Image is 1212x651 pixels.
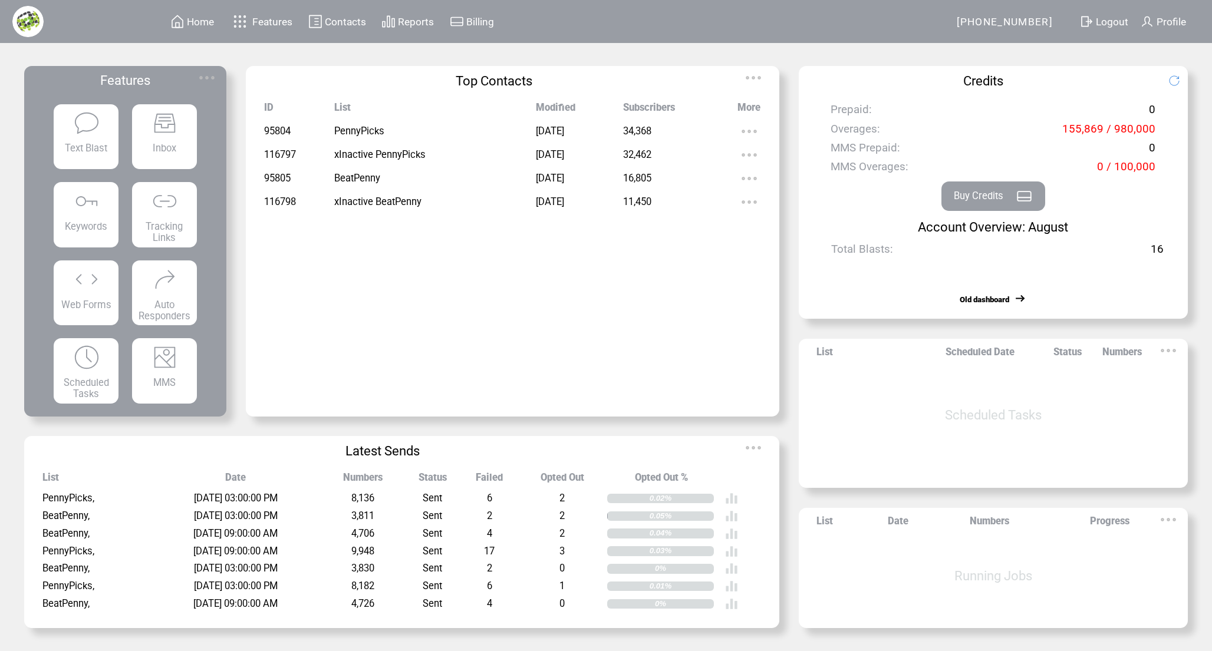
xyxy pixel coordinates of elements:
[476,472,503,490] span: Failed
[536,149,564,160] span: [DATE]
[194,563,278,574] span: [DATE] 03:00:00 PM
[153,143,176,154] span: Inbox
[742,436,765,460] img: ellypsis.svg
[725,562,738,575] img: poll%20-%20white.svg
[635,472,688,490] span: Opted Out %
[423,598,442,609] span: Sent
[559,546,565,557] span: 3
[541,472,584,490] span: Opted Out
[42,528,90,539] span: BeatPenny,
[132,260,197,326] a: Auto Responders
[623,173,651,184] span: 16,805
[960,295,1009,304] a: Old dashboard
[623,125,651,137] span: 34,368
[918,219,1068,234] span: Account Overview: August
[351,493,374,504] span: 8,136
[334,125,384,137] span: PennyPicks
[831,243,893,262] span: Total Blasts:
[65,143,107,154] span: Text Blast
[1168,75,1193,87] img: refresh.png
[1157,339,1180,362] img: ellypsis.svg
[151,110,178,136] img: inbox.svg
[73,344,100,371] img: scheduled-tasks.svg
[228,10,295,33] a: Features
[139,299,190,322] span: Auto Responders
[423,493,442,504] span: Sent
[193,528,278,539] span: [DATE] 09:00:00 AM
[487,493,492,504] span: 6
[487,563,492,574] span: 2
[42,493,94,504] span: PennyPicks,
[73,110,100,136] img: text-blast.svg
[419,472,447,490] span: Status
[151,266,178,292] img: auto-responders.svg
[970,515,1009,533] span: Numbers
[54,338,119,404] a: Scheduled Tasks
[623,149,651,160] span: 32,462
[351,528,374,539] span: 4,706
[831,160,908,180] span: MMS Overages:
[623,196,651,207] span: 11,450
[831,103,872,123] span: Prepaid:
[559,510,565,521] span: 2
[64,377,109,399] span: Scheduled Tasks
[1090,515,1129,533] span: Progress
[230,12,251,31] img: features.svg
[1016,188,1032,204] img: creidtcard.svg
[1157,508,1180,531] img: ellypsis.svg
[187,16,214,28] span: Home
[650,581,714,591] div: 0.01%
[423,528,442,539] span: Sent
[225,472,246,490] span: Date
[725,510,738,523] img: poll%20-%20white.svg
[737,102,760,120] span: More
[132,338,197,404] a: MMS
[655,599,714,609] div: 0%
[742,66,765,90] img: ellypsis.svg
[1096,16,1128,28] span: Logout
[307,12,368,31] a: Contacts
[448,12,496,31] a: Billing
[655,564,714,574] div: 0%
[65,221,107,232] span: Keywords
[487,598,492,609] span: 4
[73,266,100,292] img: form.svg
[1149,141,1155,161] span: 0
[193,546,278,557] span: [DATE] 09:00:00 AM
[423,546,442,557] span: Sent
[484,546,495,557] span: 17
[450,14,464,29] img: creidtcard.svg
[725,545,738,558] img: poll%20-%20white.svg
[466,16,494,28] span: Billing
[623,102,675,120] span: Subscribers
[536,196,564,207] span: [DATE]
[650,494,714,504] div: 0.02%
[650,528,714,538] div: 0.04%
[1078,12,1138,31] a: Logout
[12,6,44,37] img: financial-logo.png
[264,196,296,207] span: 116798
[42,472,59,490] span: List
[559,528,565,539] span: 2
[264,102,274,120] span: ID
[334,196,421,207] span: xInactive BeatPenny
[42,598,90,609] span: BeatPenny,
[54,260,119,326] a: Web Forms
[264,125,291,137] span: 95804
[380,12,436,31] a: Reports
[264,149,296,160] span: 116797
[381,14,396,29] img: chart.svg
[194,580,278,591] span: [DATE] 03:00:00 PM
[487,580,492,591] span: 6
[351,598,374,609] span: 4,726
[831,141,900,161] span: MMS Prepaid:
[816,346,833,364] span: List
[151,188,178,214] img: links.svg
[737,120,761,143] img: ellypsis.svg
[1079,14,1094,29] img: exit.svg
[1102,346,1142,364] span: Numbers
[725,597,738,610] img: poll%20-%20white.svg
[737,167,761,190] img: ellypsis.svg
[73,188,100,214] img: keywords.svg
[1157,16,1186,28] span: Profile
